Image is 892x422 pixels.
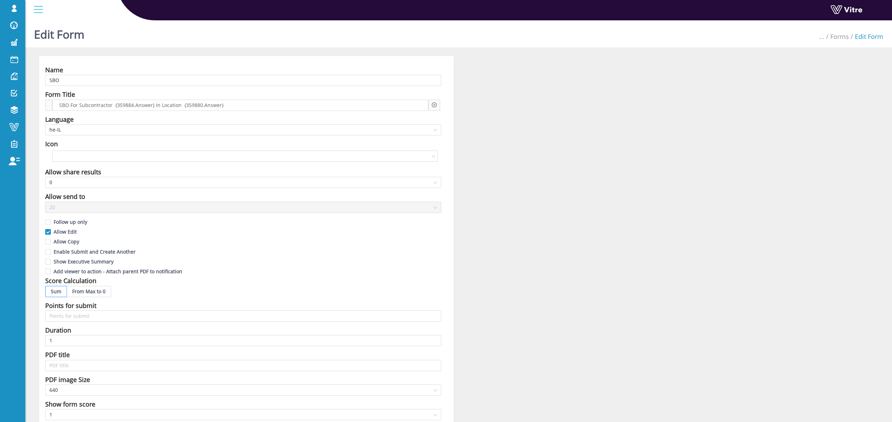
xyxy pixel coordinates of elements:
span: SBO For Subcontractor {359884.Answer} In Location {359880.Answer} [57,101,225,109]
span: Enable Submit and Create Another [51,248,138,255]
div: Language [45,114,74,124]
div: Show form score [45,399,95,409]
div: PDF image Size [45,375,90,384]
div: Icon [45,139,58,149]
input: Duration [45,335,441,346]
span: 640 [49,385,437,395]
h1: Edit Form [34,18,84,47]
a: Forms [830,32,849,41]
span: Allow Edit [51,228,80,235]
span: 0 [49,177,437,188]
span: ... [819,32,824,41]
span: Allow Copy [51,238,82,245]
div: Allow send to [45,192,85,201]
div: Duration [45,325,71,335]
span: Follow up only [51,219,90,225]
input: PDF title [45,360,441,371]
span: 1 [49,409,437,420]
span: he-IL [49,125,437,135]
div: Form Title [45,89,75,99]
span: 20 [49,202,437,213]
div: Score Calculation [45,276,96,286]
div: Allow share results [45,167,101,177]
span: plus-circle [432,102,437,107]
span: Sum [51,288,61,295]
div: Name [45,65,63,75]
span: From Max to 0 [72,288,105,295]
div: Points for submit [45,301,96,310]
span: Add viewer to action - Attach parent PDF to notification [51,268,185,275]
li: Edit Form [849,32,883,41]
div: PDF title [45,350,70,360]
input: Name [45,75,441,86]
span: Show Executive Summary [51,258,116,265]
input: Points for submit [45,310,441,322]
